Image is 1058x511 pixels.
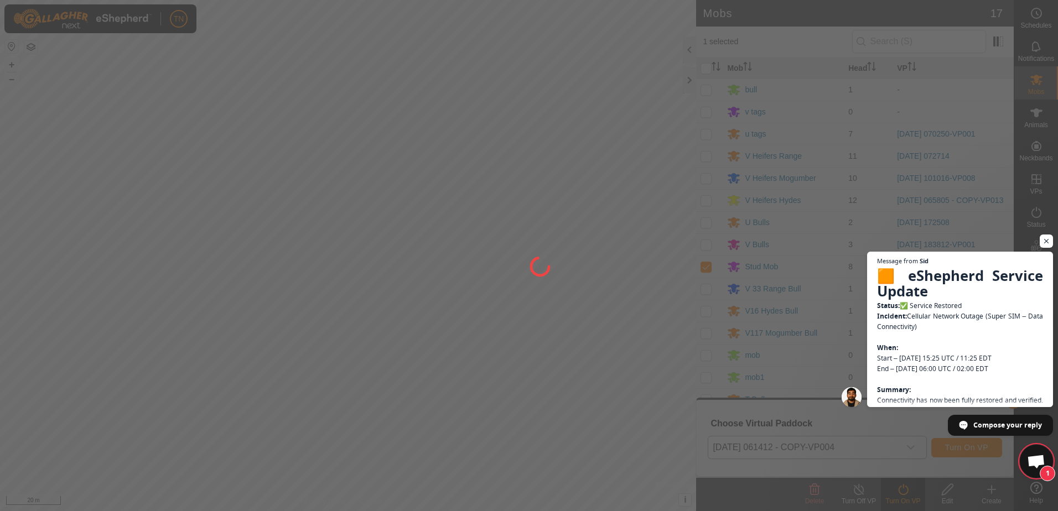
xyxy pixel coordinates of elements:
span: 1 [1040,466,1055,481]
div: Open chat [1020,445,1053,478]
span: Compose your reply [973,415,1042,435]
span: ✅ Service Restored Cellular Network Outage (Super SIM – Data Connectivity) Start – [DATE] 15:25 U... [877,267,1043,510]
span: Message from [877,258,918,264]
span: Sid [920,258,929,264]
